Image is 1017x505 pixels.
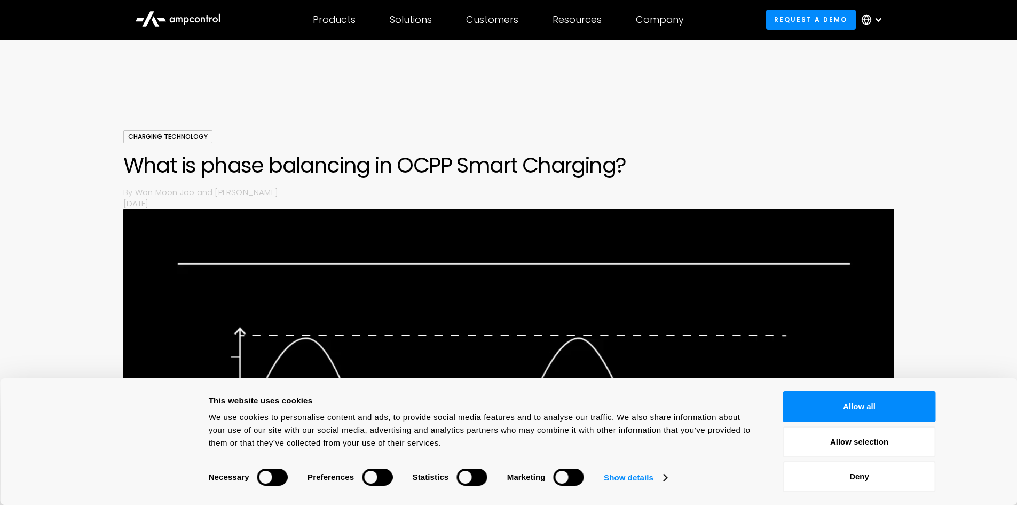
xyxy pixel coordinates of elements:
div: This website uses cookies [209,394,759,407]
strong: Necessary [209,472,249,481]
a: Request a demo [766,10,856,29]
div: Resources [553,14,602,26]
div: Products [313,14,356,26]
strong: Preferences [308,472,354,481]
p: By [123,187,135,198]
div: Company [636,14,684,26]
div: Solutions [390,14,432,26]
legend: Consent Selection [208,464,209,464]
h1: What is phase balancing in OCPP Smart Charging? [123,152,894,178]
div: Charging Technology [123,130,212,143]
button: Allow selection [783,426,936,457]
div: We use cookies to personalise content and ads, to provide social media features and to analyse ou... [209,411,759,449]
a: Show details [604,470,667,486]
p: [DATE] [123,198,894,209]
button: Deny [783,461,936,492]
div: Customers [466,14,518,26]
strong: Marketing [507,472,546,481]
p: Won Moon Joo and [PERSON_NAME] [135,187,894,198]
strong: Statistics [413,472,449,481]
button: Allow all [783,391,936,422]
